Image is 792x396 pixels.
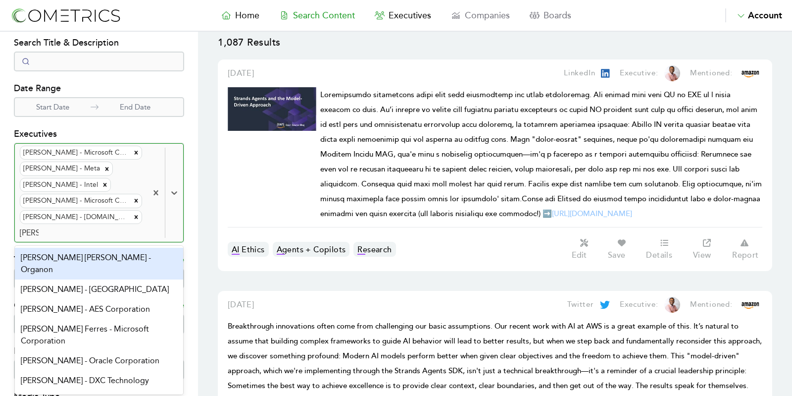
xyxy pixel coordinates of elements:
[564,67,595,79] p: LinkedIn
[269,8,365,22] a: Search Content
[320,90,762,219] span: Loremipsumdo sitametcons adipi elit sedd eiusmodtemp inc utlab etdoloremag. Ali enimad mini veni ...
[20,194,131,207] div: [PERSON_NAME] - Microsoft Corporation
[14,36,184,52] h4: Search Title & Description
[748,10,782,21] span: Account
[131,146,142,159] div: Remove Charles Lamanna - Microsoft Corporation
[680,65,762,81] a: Mentioned:
[572,250,587,260] p: Edit
[131,211,142,224] div: Remove Swami Sivasubramanian - Amazon.com, Inc.
[228,87,316,131] img: Cometrics Content Result Image
[646,250,672,260] p: Details
[544,10,571,21] span: Boards
[131,194,142,207] div: Remove Puneet Chandok - Microsoft Corporation
[693,250,711,260] p: View
[15,371,183,391] div: [PERSON_NAME] - DXC Technology
[228,68,254,78] span: [DATE]
[99,102,172,113] p: End Date
[15,102,91,113] p: Start Date
[211,8,269,22] a: Home
[441,8,520,22] a: Companies
[228,300,254,310] span: [DATE]
[552,209,632,219] a: [URL][DOMAIN_NAME]
[688,237,727,261] a: View
[725,8,782,22] button: Account
[15,351,183,371] div: [PERSON_NAME] - Oracle Corporation
[690,67,733,79] p: Mentioned:
[10,6,121,25] img: logo-refresh-RPX2ODFg.svg
[14,81,184,97] h4: Date Range
[99,178,110,191] div: Remove Greg Lavender - Intel
[14,253,45,269] h4: Themes
[641,237,688,261] a: Details
[620,299,658,311] p: Executive:
[228,242,269,257] a: AI Ethics
[14,344,184,360] h4: Platform
[353,242,396,257] a: Research
[365,8,441,22] a: Executives
[690,299,733,311] p: Mentioned:
[235,10,259,21] span: Home
[620,67,658,79] p: Executive:
[228,299,254,311] a: [DATE]
[732,250,758,260] p: Report
[15,299,183,319] div: [PERSON_NAME] - AES Corporation
[14,127,184,143] h4: Executives
[15,248,183,280] div: [PERSON_NAME] [PERSON_NAME] - Organon
[680,297,762,313] a: Mentioned:
[566,237,602,261] button: Edit
[293,10,355,21] span: Search Content
[20,162,101,175] div: [PERSON_NAME] - Meta
[228,67,254,79] a: [DATE]
[520,8,581,22] a: Boards
[20,146,131,159] div: [PERSON_NAME] - Microsoft Corporation
[389,10,431,21] span: Executives
[465,10,510,21] span: Companies
[14,52,184,71] input: Search
[20,211,131,224] div: [PERSON_NAME] - [DOMAIN_NAME], Inc.
[15,280,183,299] div: [PERSON_NAME] - [GEOGRAPHIC_DATA]
[608,250,626,260] p: Save
[273,242,350,257] a: Agents + Copilots
[567,299,594,311] p: Twitter
[101,162,112,175] div: Remove Clara Shih - Meta
[15,319,183,351] div: [PERSON_NAME] Ferres - Microsoft Corporation
[218,36,772,59] p: 1,087 Results
[20,178,99,191] div: [PERSON_NAME] - Intel
[14,298,59,314] h4: Companies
